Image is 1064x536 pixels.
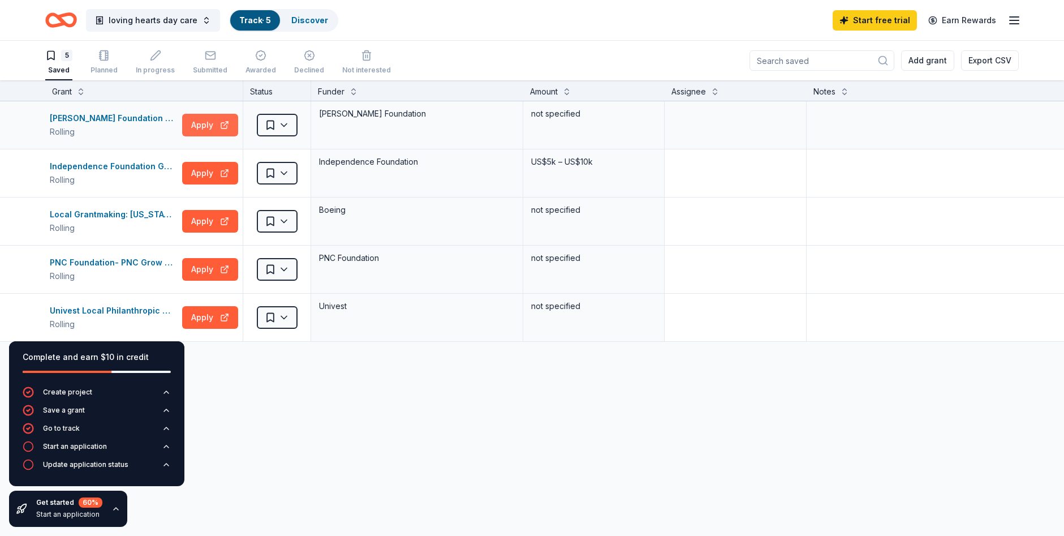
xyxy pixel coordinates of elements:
div: Rolling [50,173,178,187]
div: Rolling [50,269,178,283]
button: Apply [182,162,238,185]
div: Planned [91,66,118,75]
button: Awarded [245,45,276,80]
div: Save a grant [43,406,85,415]
div: Amount [530,85,558,98]
a: Earn Rewards [921,10,1003,31]
button: In progress [136,45,175,80]
div: [PERSON_NAME] Foundation Grant [50,112,178,125]
a: Track· 5 [239,15,271,25]
div: not specified [530,298,657,314]
div: Local Grantmaking: [US_STATE] [50,208,178,221]
input: Search saved [749,50,894,71]
span: loving hearts day care [109,14,197,27]
button: Apply [182,210,238,233]
button: Export CSV [961,50,1019,71]
div: Go to track [43,424,80,433]
button: Apply [182,258,238,281]
div: Univest [318,298,516,314]
div: Status [243,80,311,101]
button: PNC Foundation- PNC Grow Up GreatRolling [50,256,178,283]
button: Declined [294,45,324,80]
a: Home [45,7,77,33]
div: Not interested [342,66,391,75]
div: Rolling [50,221,178,235]
button: Planned [91,45,118,80]
button: loving hearts day care [86,9,220,32]
button: 5Saved [45,45,72,80]
button: Not interested [342,45,391,80]
div: PNC Foundation [318,250,516,266]
div: 60 % [79,498,102,508]
div: Start an application [36,510,102,519]
button: Update application status [23,459,171,477]
button: Independence Foundation GrantRolling [50,160,178,187]
a: Start free trial [833,10,917,31]
div: Boeing [318,202,516,218]
button: Start an application [23,441,171,459]
button: Save a grant [23,405,171,423]
div: Complete and earn $10 in credit [23,350,171,364]
button: Track· 5Discover [229,9,338,32]
button: Go to track [23,423,171,441]
div: Saved [45,66,72,75]
div: not specified [530,250,657,266]
div: Rolling [50,125,178,139]
button: Univest Local Philanthropic Giving ProgramRolling [50,304,178,331]
div: Awarded [245,66,276,75]
button: Apply [182,306,238,329]
div: Declined [294,66,324,75]
div: not specified [530,106,657,122]
div: Start an application [43,442,107,451]
button: Local Grantmaking: [US_STATE]Rolling [50,208,178,235]
button: Submitted [193,45,227,80]
a: Discover [291,15,328,25]
div: Rolling [50,318,178,331]
div: PNC Foundation- PNC Grow Up Great [50,256,178,269]
div: Grant [52,85,72,98]
div: Update application status [43,460,128,469]
div: Notes [813,85,835,98]
div: Submitted [193,66,227,75]
div: not specified [530,202,657,218]
div: 5 [61,50,72,61]
div: In progress [136,66,175,75]
div: Independence Foundation Grant [50,160,178,173]
button: [PERSON_NAME] Foundation GrantRolling [50,112,178,139]
div: US$5k – US$10k [530,154,657,170]
button: Create project [23,387,171,405]
div: Independence Foundation [318,154,516,170]
button: Apply [182,114,238,136]
div: [PERSON_NAME] Foundation [318,106,516,122]
button: Add grant [901,50,954,71]
div: Funder [318,85,344,98]
div: Univest Local Philanthropic Giving Program [50,304,178,318]
div: Assignee [671,85,706,98]
div: Get started [36,498,102,508]
div: Create project [43,388,92,397]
